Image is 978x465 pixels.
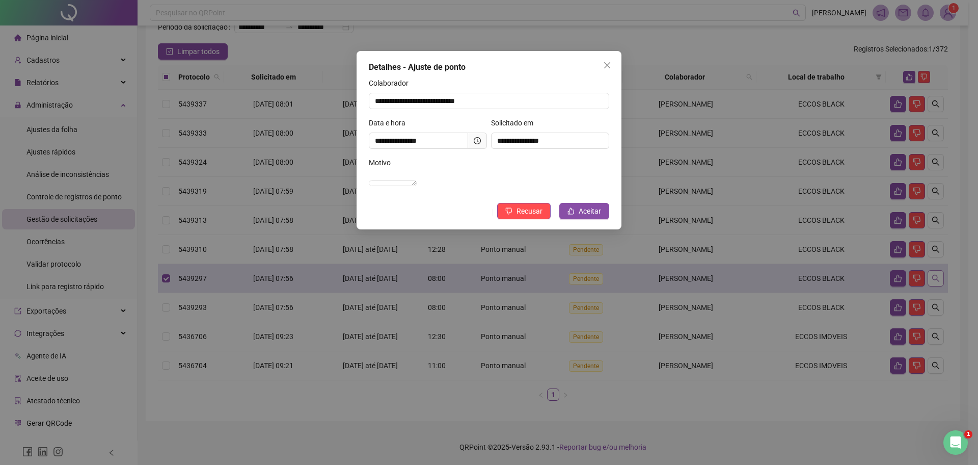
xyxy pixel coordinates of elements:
div: Detalhes - Ajuste de ponto [369,61,609,73]
label: Data e hora [369,117,412,128]
span: Recusar [517,205,542,217]
span: clock-circle [474,137,481,144]
label: Motivo [369,157,397,168]
span: dislike [505,208,512,215]
span: 1 [964,430,972,438]
iframe: Intercom live chat [943,430,968,455]
button: Close [599,57,615,73]
button: Aceitar [559,203,609,219]
label: Solicitado em [491,117,540,128]
button: Recusar [497,203,551,219]
span: Aceitar [579,205,601,217]
span: like [567,208,575,215]
label: Colaborador [369,77,415,89]
span: close [603,61,611,69]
